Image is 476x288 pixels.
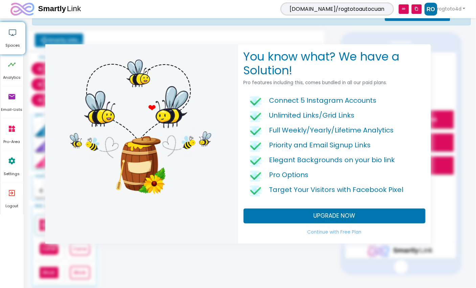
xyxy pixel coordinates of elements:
[249,138,420,153] li: Priority and Email Signup Links
[22,193,88,205] img: logo.svg
[244,226,426,238] a: Continue with Free Plan
[2,47,108,53] a: @rogtotoautocuan
[249,183,420,198] li: Target Your Visitors with Facebook Pixel
[51,50,230,198] img: bee-exquisite.png
[249,109,420,123] li: Unlimited Links/Grid Links
[249,94,420,109] li: Connect 5 Instagram Accounts
[2,81,108,99] a: HUBUNGI KAMI
[2,58,108,76] a: LOGIN [PERSON_NAME] DAFTAR
[249,123,420,138] li: Full Weekly/Yearly/Lifetime Analytics
[244,209,426,223] a: UPGRADE NOW
[249,168,420,183] li: Pro Options
[2,104,108,122] a: PREDIKSI TOGEL
[244,80,426,86] h6: Pro features including this, comes bundled in all our paid plans.
[244,48,400,78] b: You know what? We have a Solution!
[249,153,420,168] li: Elegant Backgrounds on your bio link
